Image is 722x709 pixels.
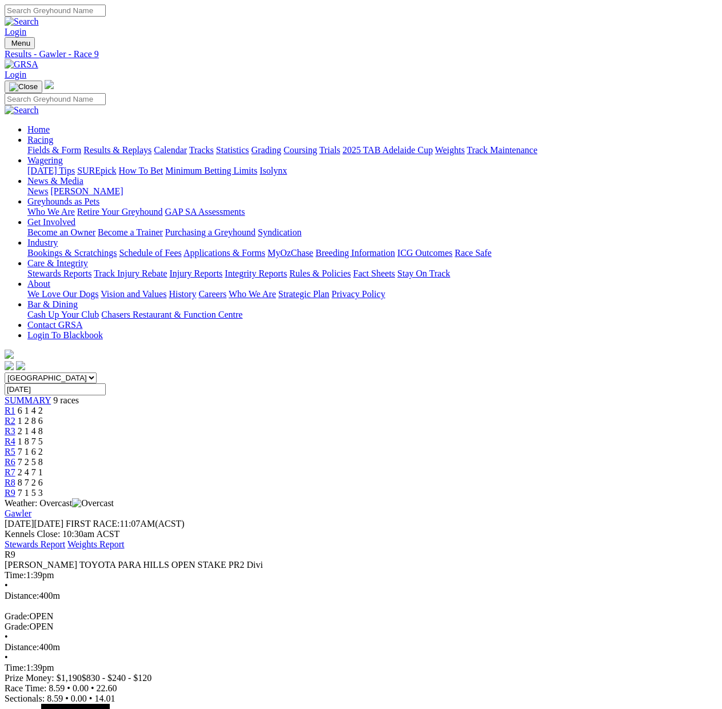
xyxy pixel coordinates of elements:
span: 2 4 7 1 [18,467,43,477]
div: [PERSON_NAME] TOYOTA PARA HILLS OPEN STAKE PR2 Divi [5,560,717,570]
span: $830 - $240 - $120 [82,673,152,683]
div: 400m [5,642,717,652]
span: • [5,632,8,642]
div: 400m [5,591,717,601]
span: Menu [11,39,30,47]
a: Racing [27,135,53,145]
a: News [27,186,48,196]
a: Wagering [27,155,63,165]
a: Isolynx [260,166,287,175]
span: • [89,694,93,703]
a: Grading [252,145,281,155]
img: Search [5,17,39,27]
a: R1 [5,406,15,415]
a: SUREpick [77,166,116,175]
a: Weights [435,145,465,155]
a: Injury Reports [169,269,222,278]
a: Who We Are [229,289,276,299]
a: R6 [5,457,15,467]
div: Get Involved [27,227,717,238]
a: Care & Integrity [27,258,88,268]
a: Track Injury Rebate [94,269,167,278]
a: Bookings & Scratchings [27,248,117,258]
span: 8 7 2 6 [18,478,43,487]
img: logo-grsa-white.png [45,80,54,89]
a: Chasers Restaurant & Function Centre [101,310,242,319]
div: Care & Integrity [27,269,717,279]
img: twitter.svg [16,361,25,370]
span: FIRST RACE: [66,519,119,528]
span: Time: [5,570,26,580]
input: Select date [5,383,106,395]
span: 0.00 [71,694,87,703]
span: Grade: [5,622,30,631]
a: Stay On Track [397,269,450,278]
span: R9 [5,550,15,559]
span: • [5,652,8,662]
a: Who We Are [27,207,75,217]
a: SUMMARY [5,395,51,405]
a: Fields & Form [27,145,81,155]
span: 8.59 [49,683,65,693]
div: 1:39pm [5,663,717,673]
a: History [169,289,196,299]
a: Calendar [154,145,187,155]
span: 9 races [53,395,79,405]
a: Gawler [5,508,31,518]
img: facebook.svg [5,361,14,370]
a: MyOzChase [268,248,313,258]
a: Statistics [216,145,249,155]
a: Login [5,27,26,37]
a: Contact GRSA [27,320,82,330]
a: Login [5,70,26,79]
span: Weather: Overcast [5,498,114,508]
img: Search [5,105,39,115]
a: 2025 TAB Adelaide Cup [342,145,433,155]
span: [DATE] [5,519,63,528]
div: Industry [27,248,717,258]
span: 2 1 4 8 [18,426,43,436]
a: Race Safe [454,248,491,258]
span: • [67,683,70,693]
a: Integrity Reports [225,269,287,278]
div: Bar & Dining [27,310,717,320]
img: GRSA [5,59,38,70]
a: Tracks [189,145,214,155]
span: R4 [5,436,15,446]
span: R2 [5,416,15,426]
a: Schedule of Fees [119,248,181,258]
span: 11:07AM(ACST) [66,519,185,528]
a: R9 [5,488,15,498]
input: Search [5,5,106,17]
a: Results - Gawler - Race 9 [5,49,717,59]
a: Privacy Policy [332,289,385,299]
div: OPEN [5,622,717,632]
span: 7 1 5 3 [18,488,43,498]
img: logo-grsa-white.png [5,350,14,359]
a: Login To Blackbook [27,330,103,340]
span: Time: [5,663,26,672]
div: Prize Money: $1,190 [5,673,717,683]
span: [DATE] [5,519,34,528]
a: Stewards Report [5,539,65,549]
a: Vision and Values [101,289,166,299]
a: R8 [5,478,15,487]
div: Kennels Close: 10:30am ACST [5,529,717,539]
a: Become a Trainer [98,227,163,237]
div: About [27,289,717,299]
span: 22.60 [97,683,117,693]
a: Minimum Betting Limits [165,166,257,175]
a: Become an Owner [27,227,95,237]
span: 14.01 [94,694,115,703]
span: Distance: [5,642,39,652]
input: Search [5,93,106,105]
span: 1 8 7 5 [18,436,43,446]
a: Rules & Policies [289,269,351,278]
a: About [27,279,50,289]
a: [DATE] Tips [27,166,75,175]
span: Race Time: [5,683,46,693]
